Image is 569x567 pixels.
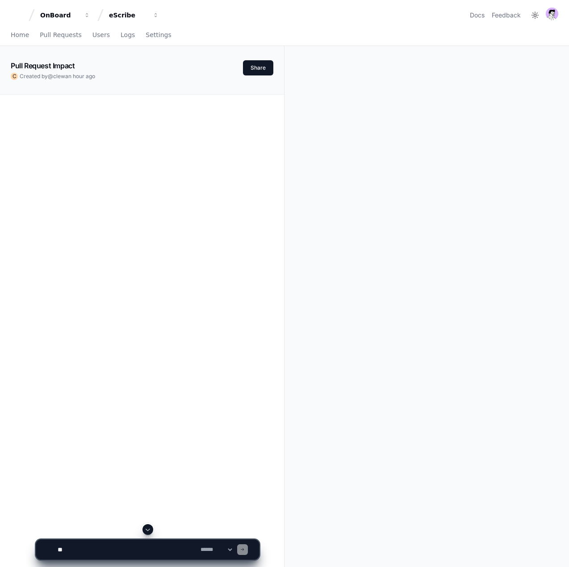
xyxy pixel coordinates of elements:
[492,11,521,20] button: Feedback
[37,7,94,23] button: OnBoard
[11,61,75,70] app-text-character-animate: Pull Request Impact
[105,7,163,23] button: eScribe
[92,32,110,38] span: Users
[65,73,95,79] span: an hour ago
[13,73,17,80] h1: C
[53,73,65,79] span: clew
[470,11,485,20] a: Docs
[121,25,135,46] a: Logs
[243,60,273,75] button: Share
[48,73,53,79] span: @
[546,8,558,20] img: avatar
[109,11,147,20] div: eScribe
[146,25,171,46] a: Settings
[121,32,135,38] span: Logs
[11,32,29,38] span: Home
[40,11,79,20] div: OnBoard
[40,32,81,38] span: Pull Requests
[11,25,29,46] a: Home
[40,25,81,46] a: Pull Requests
[92,25,110,46] a: Users
[146,32,171,38] span: Settings
[20,73,95,80] span: Created by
